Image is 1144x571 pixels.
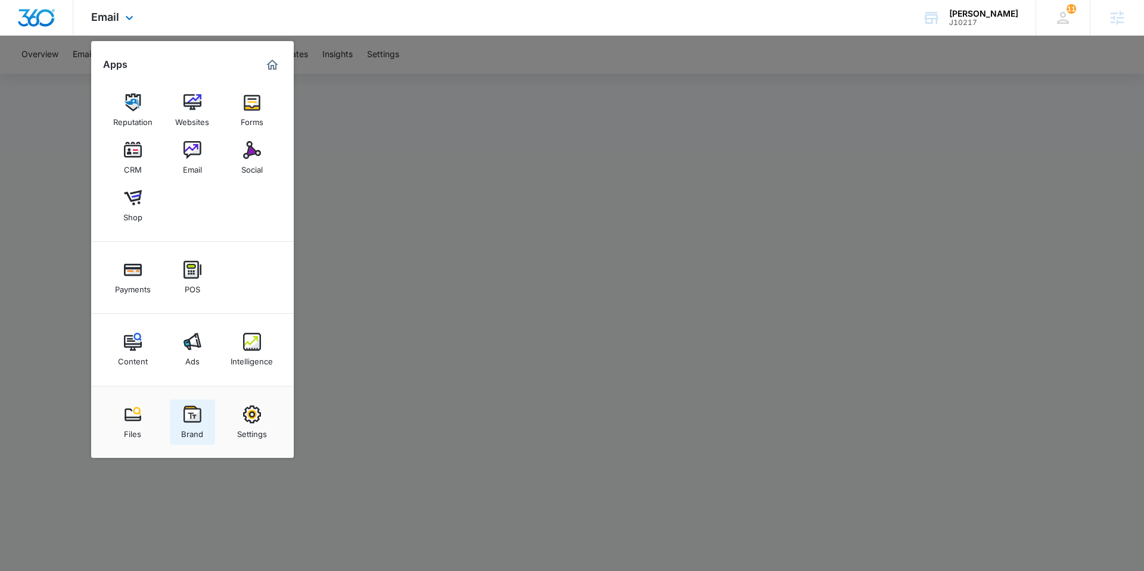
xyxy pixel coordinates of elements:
[113,111,153,127] div: Reputation
[229,327,275,372] a: Intelligence
[103,59,128,70] h2: Apps
[241,159,263,174] div: Social
[185,279,200,294] div: POS
[110,135,156,180] a: CRM
[229,400,275,445] a: Settings
[110,88,156,133] a: Reputation
[91,11,119,23] span: Email
[170,327,215,372] a: Ads
[110,183,156,228] a: Shop
[181,423,203,439] div: Brand
[1067,4,1076,14] span: 11
[1067,4,1076,14] div: notifications count
[185,351,200,366] div: Ads
[170,88,215,133] a: Websites
[237,423,267,439] div: Settings
[949,9,1018,18] div: account name
[170,400,215,445] a: Brand
[231,351,273,366] div: Intelligence
[241,111,263,127] div: Forms
[115,279,151,294] div: Payments
[229,88,275,133] a: Forms
[183,159,202,174] div: Email
[263,55,282,74] a: Marketing 360® Dashboard
[118,351,148,366] div: Content
[229,135,275,180] a: Social
[110,400,156,445] a: Files
[124,423,141,439] div: Files
[110,255,156,300] a: Payments
[123,207,142,222] div: Shop
[170,135,215,180] a: Email
[124,159,142,174] div: CRM
[170,255,215,300] a: POS
[949,18,1018,27] div: account id
[175,111,209,127] div: Websites
[110,327,156,372] a: Content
